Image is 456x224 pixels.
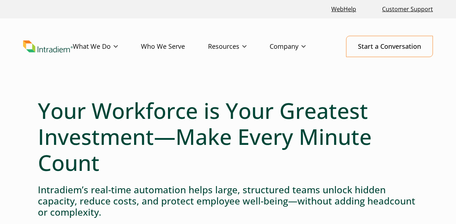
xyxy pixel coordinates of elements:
a: Resources [208,36,270,57]
img: Intradiem [23,40,73,53]
a: What We Do [73,36,141,57]
a: Customer Support [379,1,436,17]
a: Company [270,36,329,57]
a: Start a Conversation [346,36,433,57]
h4: Intradiem’s real-time automation helps large, structured teams unlock hidden capacity, reduce cos... [38,184,418,218]
a: Who We Serve [141,36,208,57]
a: Link to homepage of Intradiem [23,40,73,53]
h1: Your Workforce is Your Greatest Investment—Make Every Minute Count [38,98,418,176]
a: Link opens in a new window [328,1,359,17]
